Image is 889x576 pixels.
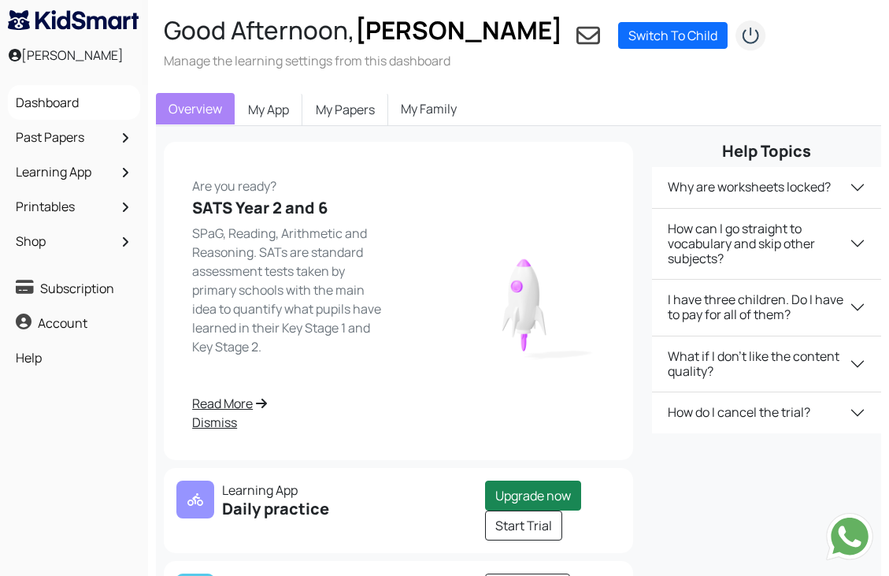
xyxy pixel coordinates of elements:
[444,238,605,362] img: rocket
[652,209,881,280] button: How can I go straight to vocabulary and skip other subjects?
[192,394,389,413] a: Read More
[192,224,389,356] p: SPaG, Reading, Arithmetic and Reasoning. SATs are standard assessment tests taken by primary scho...
[826,513,873,560] img: Send whatsapp message to +442080035976
[176,481,389,500] p: Learning App
[12,275,136,302] a: Subscription
[302,93,388,126] a: My Papers
[12,228,136,255] a: Shop
[12,310,136,336] a: Account
[192,170,389,195] p: Are you ready?
[652,280,881,335] button: I have three children. Do I have to pay for all of them?
[176,500,389,518] h5: Daily practice
[164,52,562,69] h3: Manage the learning settings from this dashboard
[235,93,302,126] a: My App
[192,413,389,432] a: Dismiss
[355,13,562,46] span: [PERSON_NAME]
[735,20,766,51] img: logout2.png
[8,10,139,30] img: KidSmart logo
[485,511,562,541] a: Start Trial
[388,93,469,124] a: My Family
[12,193,136,220] a: Printables
[485,481,581,511] a: Upgrade now
[618,22,728,49] a: Switch To Child
[164,16,562,46] h2: Good Afternoon,
[12,124,136,151] a: Past Papers
[652,336,881,392] button: What if I don't like the content quality?
[156,93,235,124] a: Overview
[192,199,389,217] h5: SATS Year 2 and 6
[652,392,881,433] button: How do I cancel the trial?
[12,158,136,185] a: Learning App
[652,142,881,161] h5: Help Topics
[12,89,136,116] a: Dashboard
[652,167,881,208] button: Why are worksheets locked?
[12,344,136,371] a: Help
